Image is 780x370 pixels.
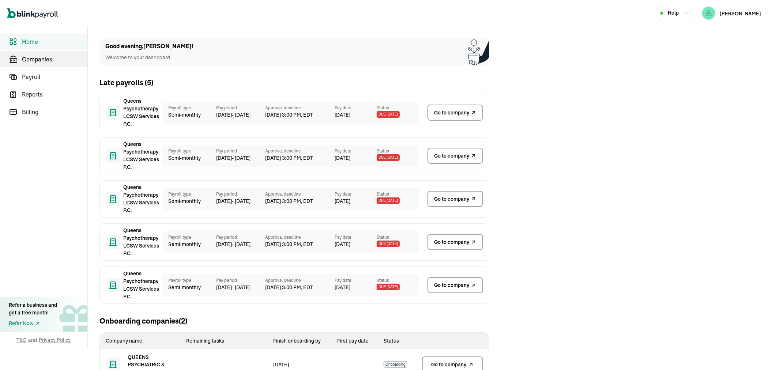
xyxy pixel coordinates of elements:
[265,148,335,154] span: Approval deadline
[668,9,679,17] span: Help
[216,241,265,248] span: [DATE] - [DATE]
[22,55,87,64] span: Companies
[39,336,71,344] span: Privacy Policy
[434,238,469,246] span: Go to company
[22,107,87,116] span: Billing
[434,152,469,160] span: Go to company
[377,191,419,197] span: Status
[105,54,193,61] p: Welcome to your dashboard
[100,333,180,349] th: Company name
[267,333,331,349] th: Finish onboarding by
[7,3,58,24] nav: Global
[659,291,780,370] iframe: Chat Widget
[265,277,335,284] span: Approval deadline
[265,284,335,291] span: [DATE] 3:00 PM, EDT
[123,184,160,214] span: Queens Psychotherapy LCSW Services P.C.
[168,234,210,241] span: Payroll type
[99,77,153,88] h2: Late payrolls ( 5 )
[265,197,335,205] span: [DATE] 3:00 PM, EDT
[216,197,265,205] span: [DATE] - [DATE]
[168,284,210,291] span: Semi-monthly
[427,148,483,164] a: Go to company
[168,105,210,111] span: Payroll type
[377,277,419,284] span: Status
[9,320,57,327] a: Refer Now
[265,241,335,248] span: [DATE] 3:00 PM, EDT
[468,38,489,65] img: Plant illustration
[377,234,419,241] span: Status
[17,336,27,344] span: T&C
[22,90,87,99] span: Reports
[9,301,57,317] div: Refer a business and get a free month!
[216,105,265,111] span: Pay period
[335,105,377,111] span: Pay date
[699,5,773,21] button: [PERSON_NAME]
[434,282,469,289] span: Go to company
[180,333,267,349] th: Remaining tasks
[432,361,467,368] span: Go to company
[377,105,419,111] span: Status
[335,277,377,284] span: Pay date
[265,105,335,111] span: Approval deadline
[105,42,193,51] h1: Good evening , [PERSON_NAME] !
[427,105,483,121] a: Go to company
[168,111,210,119] span: Semi-monthly
[335,197,350,205] span: [DATE]
[335,111,350,119] span: [DATE]
[216,191,265,197] span: Pay period
[123,227,160,257] span: Queens Psychotherapy LCSW Services P.C.
[377,197,400,204] span: Due [DATE]
[331,333,378,349] th: First pay date
[434,195,469,203] span: Go to company
[168,191,210,197] span: Payroll type
[168,277,210,284] span: Payroll type
[265,191,335,197] span: Approval deadline
[427,191,483,207] a: Go to company
[123,140,160,171] span: Queens Psychotherapy LCSW Services P.C.
[168,197,210,205] span: Semi-monthly
[168,154,210,162] span: Semi-monthly
[29,336,37,344] span: and
[720,10,761,17] span: [PERSON_NAME]
[168,241,210,248] span: Semi-monthly
[265,154,335,162] span: [DATE] 3:00 PM, EDT
[378,333,416,349] th: Status
[377,111,400,118] span: Due [DATE]
[168,148,210,154] span: Payroll type
[335,148,377,154] span: Pay date
[335,154,350,162] span: [DATE]
[335,241,350,248] span: [DATE]
[216,111,265,119] span: [DATE] - [DATE]
[265,111,335,119] span: [DATE] 3:00 PM, EDT
[434,109,469,117] span: Go to company
[377,241,400,247] span: Due [DATE]
[377,148,419,154] span: Status
[656,6,694,20] button: Help
[216,284,265,291] span: [DATE] - [DATE]
[216,277,265,284] span: Pay period
[377,284,400,290] span: Due [DATE]
[216,148,265,154] span: Pay period
[265,234,335,241] span: Approval deadline
[335,234,377,241] span: Pay date
[216,154,265,162] span: [DATE] - [DATE]
[427,277,483,293] a: Go to company
[22,37,87,46] span: Home
[384,361,407,368] span: Onboarding
[99,316,187,326] h2: Onboarding companies (2)
[216,234,265,241] span: Pay period
[377,154,400,161] span: Due [DATE]
[335,191,377,197] span: Pay date
[123,97,160,128] span: Queens Psychotherapy LCSW Services P.C.
[22,72,87,81] span: Payroll
[123,270,160,301] span: Queens Psychotherapy LCSW Services P.C.
[335,284,350,291] span: [DATE]
[427,234,483,250] a: Go to company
